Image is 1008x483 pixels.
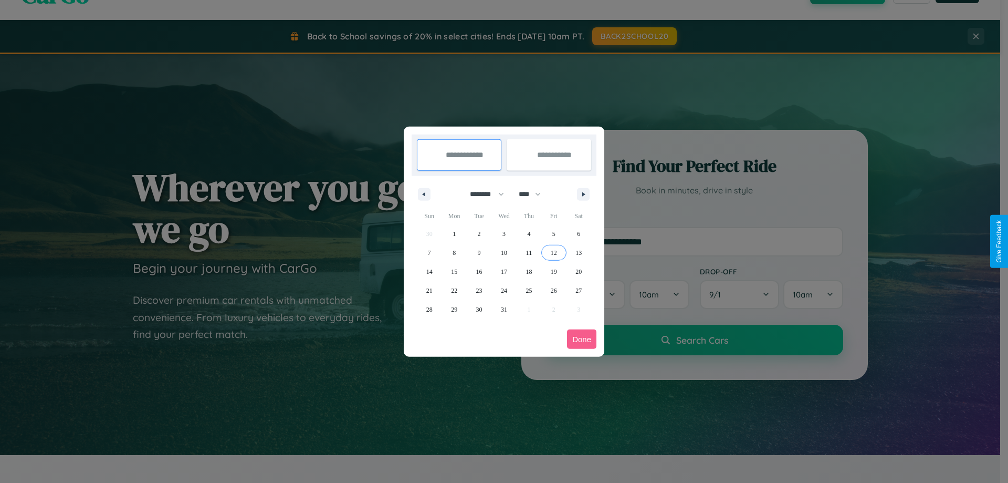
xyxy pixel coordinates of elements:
span: 25 [526,281,532,300]
button: 6 [566,224,591,243]
button: 28 [417,300,442,319]
span: Sun [417,208,442,224]
button: 16 [467,262,491,281]
button: 24 [491,281,516,300]
button: 18 [517,262,541,281]
span: 21 [426,281,433,300]
span: 30 [476,300,482,319]
span: 9 [478,243,481,262]
span: 20 [575,262,582,281]
button: 23 [467,281,491,300]
span: 6 [577,224,580,243]
span: 23 [476,281,482,300]
span: 29 [451,300,457,319]
button: 5 [541,224,566,243]
button: 14 [417,262,442,281]
button: 12 [541,243,566,262]
span: 28 [426,300,433,319]
span: 15 [451,262,457,281]
span: 10 [501,243,507,262]
span: 18 [526,262,532,281]
button: 7 [417,243,442,262]
span: 13 [575,243,582,262]
button: 9 [467,243,491,262]
span: 17 [501,262,507,281]
button: 8 [442,243,466,262]
button: 4 [517,224,541,243]
button: 13 [566,243,591,262]
span: 26 [551,281,557,300]
span: Sat [566,208,591,224]
span: Wed [491,208,516,224]
button: 2 [467,224,491,243]
span: Mon [442,208,466,224]
span: 2 [478,224,481,243]
span: 27 [575,281,582,300]
button: 25 [517,281,541,300]
span: 12 [551,243,557,262]
span: 1 [453,224,456,243]
div: Give Feedback [995,220,1003,263]
button: Done [567,330,596,349]
span: Thu [517,208,541,224]
span: 8 [453,243,456,262]
button: 20 [566,262,591,281]
button: 10 [491,243,516,262]
span: 22 [451,281,457,300]
button: 31 [491,300,516,319]
span: 5 [552,224,555,243]
span: 16 [476,262,482,281]
span: 4 [527,224,530,243]
span: 19 [551,262,557,281]
button: 27 [566,281,591,300]
button: 17 [491,262,516,281]
button: 15 [442,262,466,281]
span: 11 [526,243,532,262]
button: 3 [491,224,516,243]
button: 22 [442,281,466,300]
button: 19 [541,262,566,281]
button: 30 [467,300,491,319]
span: 31 [501,300,507,319]
button: 1 [442,224,466,243]
button: 26 [541,281,566,300]
span: 7 [428,243,431,262]
button: 21 [417,281,442,300]
span: Fri [541,208,566,224]
button: 11 [517,243,541,262]
span: Tue [467,208,491,224]
span: 3 [502,224,506,243]
span: 24 [501,281,507,300]
button: 29 [442,300,466,319]
span: 14 [426,262,433,281]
